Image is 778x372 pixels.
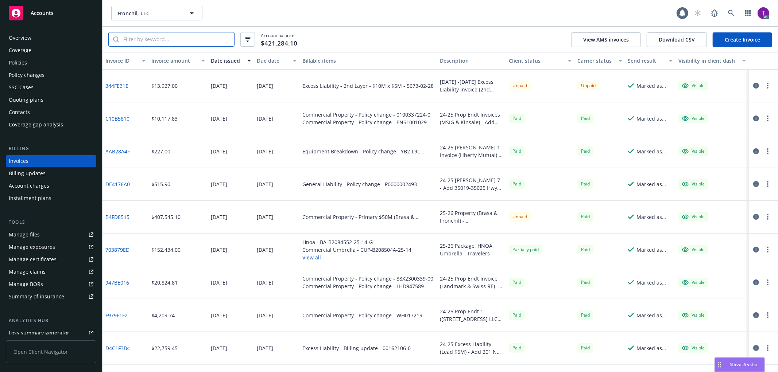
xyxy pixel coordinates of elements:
[6,327,96,339] a: Loss summary generator
[9,168,46,179] div: Billing updates
[6,229,96,240] a: Manage files
[9,278,43,290] div: Manage BORs
[119,32,234,46] input: Filter by keyword...
[9,82,34,93] div: SSC Cases
[6,32,96,44] a: Overview
[6,57,96,68] a: Policies
[105,312,128,319] a: F979F1F2
[509,81,531,90] div: Unpaid
[302,111,430,118] div: Commercial Property - Policy change - 0100337224-0
[302,180,417,188] div: General Liability - Policy change - P0000002493
[6,254,96,265] a: Manage certificates
[577,245,593,254] div: Paid
[261,39,297,48] span: $421,284.10
[577,81,599,90] div: Unpaid
[577,146,593,156] div: Paid
[257,246,273,254] div: [DATE]
[6,317,96,324] div: Analytics hub
[151,213,181,221] div: $407,545.10
[9,94,43,106] div: Quoting plans
[9,229,40,240] div: Manage files
[299,52,437,70] button: Billable items
[440,78,503,93] div: [DATE] -[DATE] Excess Liability Invoice (2nd Layer - $10M x $5M) - Chubb
[105,57,138,64] div: Invoice ID
[151,246,181,254] div: $152,434.00
[682,214,705,220] div: Visible
[211,82,227,90] div: [DATE]
[9,119,63,130] div: Coverage gap analysis
[113,36,119,42] svg: Search
[257,57,289,64] div: Due date
[440,111,503,126] div: 24-25 Prop Endt Invoices (MSIG & Kinsale) - Add [STREET_ADDRESS]
[678,57,738,64] div: Visibility in client dash
[257,279,273,286] div: [DATE]
[682,115,705,122] div: Visible
[211,213,227,221] div: [DATE]
[211,57,243,64] div: Date issued
[577,278,593,287] div: Paid
[9,266,46,278] div: Manage claims
[6,266,96,278] a: Manage claims
[730,361,759,368] span: Nova Assist
[257,213,273,221] div: [DATE]
[257,82,273,90] div: [DATE]
[6,69,96,81] a: Policy changes
[211,180,227,188] div: [DATE]
[302,238,411,246] div: Hnoa - BA-B2084552-25-14-G
[302,148,434,155] div: Equipment Breakdown - Policy change - YB2-L9L-479252-014
[105,148,130,155] a: AAB28A4F
[577,57,614,64] div: Carrier status
[257,180,273,188] div: [DATE]
[9,327,69,339] div: Loss summary generator
[211,115,227,122] div: [DATE]
[509,212,531,221] div: Unpaid
[257,312,273,319] div: [DATE]
[105,213,129,221] a: B4FD8515
[682,181,705,187] div: Visible
[509,146,525,156] div: Paid
[682,246,705,253] div: Visible
[440,242,503,257] div: 25-26 Package, HNOA, Umbrella - Travelers
[302,312,422,319] div: Commercial Property - Policy change - WH017219
[148,52,208,70] button: Invoice amount
[741,6,755,20] a: Switch app
[577,179,593,188] div: Paid
[625,52,676,70] button: Send result
[440,57,503,64] div: Description
[105,180,130,188] a: DE4176A0
[437,52,506,70] button: Description
[6,168,96,179] a: Billing updates
[6,3,96,23] a: Accounts
[6,82,96,93] a: SSC Cases
[6,241,96,253] a: Manage exposures
[682,312,705,318] div: Visible
[577,114,593,123] div: Paid
[571,32,641,47] button: View AMS invoices
[509,114,525,123] span: Paid
[151,279,178,286] div: $20,824.81
[105,344,130,352] a: D4C1F3B4
[509,179,525,188] span: Paid
[509,57,564,64] div: Client status
[302,82,434,90] div: Excess Liability - 2nd Layer - $10M x $5M - 5673-02-28
[6,180,96,192] a: Account charges
[637,82,673,90] div: Marked as sent
[302,282,433,290] div: Commercial Property - Policy change - LHD947589
[715,357,765,372] button: Nova Assist
[9,106,30,118] div: Contacts
[637,213,673,221] div: Marked as sent
[574,52,625,70] button: Carrier status
[440,176,503,192] div: 24-25 [PERSON_NAME] 7 - Add 35019-35025 Hwy 79 & [STREET_ADDRESS]
[254,52,300,70] button: Due date
[302,118,430,126] div: Commercial Property - Policy change - ENS1001029
[9,44,31,56] div: Coverage
[577,310,593,320] span: Paid
[102,52,148,70] button: Invoice ID
[257,115,273,122] div: [DATE]
[758,7,769,19] img: photo
[682,82,705,89] div: Visible
[257,148,273,155] div: [DATE]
